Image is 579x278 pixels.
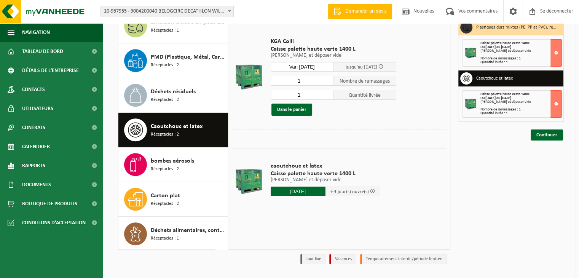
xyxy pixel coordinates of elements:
[22,220,86,226] font: Conditions d'acceptation
[271,104,312,116] button: Dans le panier
[118,43,228,78] button: PMD (Plastique, Métal, Cartons de Boissons) (entreprises) Réceptacles : 2
[118,113,228,147] button: Caoutchouc et latex Réceptacles : 2
[118,147,228,182] button: bombes aérosols Réceptacles : 2
[531,129,563,141] a: Continuer
[151,158,194,164] font: bombes aérosols
[151,132,179,137] font: Réceptacles : 2
[345,8,386,14] font: Demander un devis
[151,54,299,60] font: PMD (Plastique, Métal, Cartons de Boissons) (entreprises)
[340,78,390,84] font: Nombre de ramassages
[271,177,341,183] font: [PERSON_NAME] et déposer vide
[22,30,50,35] font: Navigation
[480,49,531,53] font: [PERSON_NAME] et déposer vide
[271,46,356,52] font: Caisse palette haute verte 1400 L
[540,8,573,14] font: Se déconnecter
[458,8,498,14] font: Vos commentaires
[480,45,511,49] font: Du [DATE] au [DATE]
[335,257,352,261] font: Vacances
[22,106,53,112] font: Utilisateurs
[330,189,369,194] font: + 4 jour(s) ouvré(s)
[151,97,179,102] font: Réceptacles : 2
[536,133,557,137] font: Continuer
[151,167,179,171] font: Réceptacles : 2
[151,236,179,241] font: Réceptacles : 1
[271,62,333,72] input: Sélectionnez la date
[22,182,51,188] font: Documents
[480,96,511,100] font: Du [DATE] au [DATE]
[480,107,521,112] font: Nombre de ramassages : 1
[271,53,341,58] font: [PERSON_NAME] et déposer vide
[346,65,377,70] font: jusqu'au [DATE]
[480,60,508,64] font: Quantité livrée : 1
[151,28,179,33] font: Réceptacles : 1
[271,163,322,169] font: caoutchouc et latex
[22,68,79,73] font: Détails de l'entreprise
[22,49,63,54] font: Tableau de bord
[277,107,306,112] font: Dans le panier
[480,41,531,45] font: Caisse palette haute verte 1400 L
[100,6,234,17] span: 10-967955 - 9004200040 BELOGCIRC DECATHLON WILLEBROEK - WILLEBROEK
[104,8,272,14] font: 10-967955 - 9004200040 BELOGCIRC DECATHLON WILLEBROEK - WILLEBROEK
[480,92,531,96] font: Caisse palette haute verte 1400 L
[413,8,434,14] font: Nouvelles
[151,123,203,129] font: Caoutchouc et latex
[480,111,508,115] font: Quantité livrée : 1
[271,171,356,177] font: Caisse palette haute verte 1400 L
[118,182,228,217] button: Carton plat Réceptacles : 2
[476,76,513,81] font: Caoutchouc et latex
[480,100,531,104] font: [PERSON_NAME] et déposer vide
[480,56,521,61] font: Nombre de ramassages : 1
[22,163,45,169] font: Rapports
[151,19,244,26] font: Émulsion d'huile en petit emballage
[151,193,180,199] font: Carton plat
[118,9,228,43] button: Émulsion d'huile en petit emballage Réceptacles : 1
[22,87,45,93] font: Contacts
[118,78,228,113] button: Déchets résiduels Réceptacles : 2
[271,38,294,45] font: KGA Colli
[22,125,45,131] font: Contrats
[366,257,442,261] font: Temporairement interdit/période limitée
[22,201,77,207] font: Boutique de produits
[271,187,325,196] input: Sélectionnez la date
[349,93,381,98] font: Quantité livrée
[118,217,228,251] button: Déchets alimentaires, contenant des produits d'origine animale, non emballés, catégorie 3 Récepta...
[306,257,321,261] font: Jour fixe
[328,4,392,19] a: Demander un devis
[22,144,50,150] font: Calendrier
[151,89,196,95] font: Déchets résiduels
[101,6,233,17] span: 10-967955 - 9004200040 BELOGCIRC DECATHLON WILLEBROEK - WILLEBROEK
[151,227,385,233] font: Déchets alimentaires, contenant des produits d'origine animale, non emballés, catégorie 3
[151,63,179,67] font: Réceptacles : 2
[151,201,179,206] font: Réceptacles : 2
